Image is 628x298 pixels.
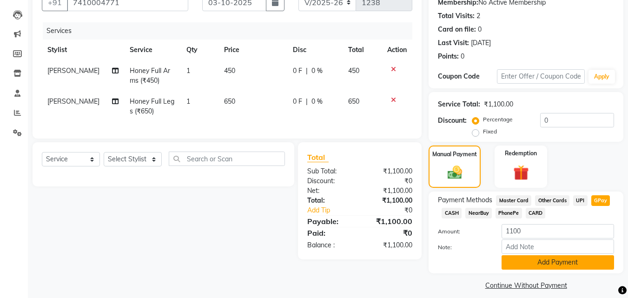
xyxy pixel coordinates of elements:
[588,70,615,84] button: Apply
[438,25,476,34] div: Card on file:
[438,195,492,205] span: Payment Methods
[360,227,419,238] div: ₹0
[591,195,610,206] span: GPay
[300,176,360,186] div: Discount:
[432,150,477,159] label: Manual Payment
[186,66,190,75] span: 1
[300,196,360,205] div: Total:
[497,69,585,84] input: Enter Offer / Coupon Code
[484,99,513,109] div: ₹1,100.00
[505,149,537,158] label: Redemption
[443,164,467,181] img: _cash.svg
[343,40,382,60] th: Total
[382,40,412,60] th: Action
[169,152,285,166] input: Search or Scan
[496,195,531,206] span: Master Card
[509,163,534,182] img: _gift.svg
[502,255,614,270] button: Add Payment
[311,66,323,76] span: 0 %
[306,97,308,106] span: |
[124,40,181,60] th: Service
[42,40,124,60] th: Stylist
[186,97,190,106] span: 1
[181,40,218,60] th: Qty
[311,97,323,106] span: 0 %
[360,240,419,250] div: ₹1,100.00
[224,97,235,106] span: 650
[483,127,497,136] label: Fixed
[360,216,419,227] div: ₹1,100.00
[478,25,482,34] div: 0
[218,40,287,60] th: Price
[360,176,419,186] div: ₹0
[47,97,99,106] span: [PERSON_NAME]
[496,208,522,219] span: PhonePe
[431,243,494,252] label: Note:
[465,208,492,219] span: NearBuy
[442,208,462,219] span: CASH
[471,38,491,48] div: [DATE]
[300,227,360,238] div: Paid:
[483,115,513,124] label: Percentage
[360,166,419,176] div: ₹1,100.00
[293,66,302,76] span: 0 F
[47,66,99,75] span: [PERSON_NAME]
[43,22,419,40] div: Services
[300,166,360,176] div: Sub Total:
[306,66,308,76] span: |
[438,38,469,48] div: Last Visit:
[438,99,480,109] div: Service Total:
[461,52,464,61] div: 0
[348,97,359,106] span: 650
[430,281,621,291] a: Continue Without Payment
[535,195,569,206] span: Other Cards
[130,97,174,115] span: Honey Full Legs (₹650)
[476,11,480,21] div: 2
[300,216,360,227] div: Payable:
[370,205,420,215] div: ₹0
[300,240,360,250] div: Balance :
[502,239,614,254] input: Add Note
[360,196,419,205] div: ₹1,100.00
[224,66,235,75] span: 450
[438,116,467,126] div: Discount:
[502,224,614,238] input: Amount
[438,52,459,61] div: Points:
[287,40,343,60] th: Disc
[293,97,302,106] span: 0 F
[438,11,475,21] div: Total Visits:
[360,186,419,196] div: ₹1,100.00
[573,195,588,206] span: UPI
[300,186,360,196] div: Net:
[130,66,170,85] span: Honey Full Arms (₹450)
[438,72,496,81] div: Coupon Code
[307,152,329,162] span: Total
[348,66,359,75] span: 450
[300,205,370,215] a: Add Tip
[431,227,494,236] label: Amount:
[526,208,546,219] span: CARD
